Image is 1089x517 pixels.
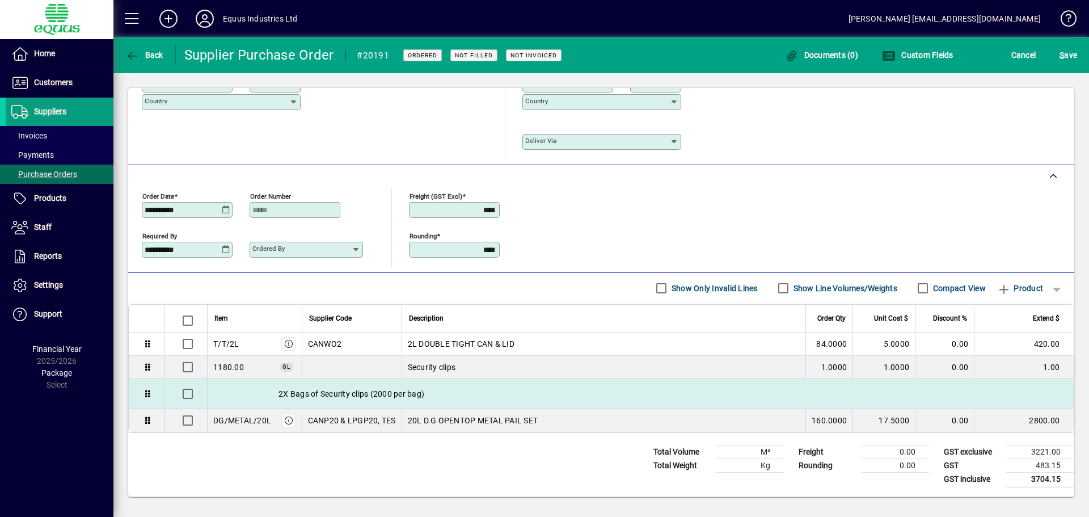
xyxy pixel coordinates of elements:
td: 483.15 [1006,459,1074,472]
div: DG/METAL/20L [213,415,271,426]
mat-label: Order number [250,192,291,200]
button: Documents (0) [782,45,861,65]
span: Description [409,312,444,325]
td: 5.0000 [852,333,915,356]
button: Back [123,45,166,65]
a: Knowledge Base [1052,2,1075,39]
span: 20L D.G OPENTOP METAL PAIL SET [408,415,538,426]
span: Discount % [933,312,967,325]
span: GL [282,364,290,370]
a: Purchase Orders [6,165,113,184]
button: Save [1057,45,1080,65]
a: Staff [6,213,113,242]
td: 1.00 [974,356,1074,379]
span: Ordered [408,52,437,59]
td: 1.0000 [852,356,915,379]
span: Products [34,194,66,203]
div: #20191 [357,47,389,65]
td: 0.00 [915,333,974,356]
button: Profile [187,9,223,29]
mat-label: Ordered by [252,245,285,253]
td: Freight [793,445,861,459]
mat-label: Country [145,97,167,105]
div: Supplier Purchase Order [184,46,334,64]
span: Payments [11,150,54,159]
span: Invoices [11,131,47,140]
td: 420.00 [974,333,1074,356]
div: 2X Bags of Security clips (2000 per bag) [208,379,1074,409]
td: 0.00 [915,356,974,379]
span: Cancel [1011,46,1036,64]
td: Total Volume [648,445,716,459]
a: Settings [6,271,113,300]
mat-label: Freight (GST excl) [410,192,462,200]
span: Home [34,49,55,58]
span: Extend $ [1033,312,1060,325]
span: Settings [34,280,63,289]
mat-label: Country [525,97,548,105]
mat-label: Deliver via [525,137,556,145]
span: Back [125,51,163,60]
td: 0.00 [861,445,929,459]
td: GST exclusive [938,445,1006,459]
span: Purchase Orders [11,170,77,179]
span: Product [997,279,1043,297]
span: Reports [34,251,62,260]
td: 0.00 [861,459,929,472]
span: Order Qty [817,312,846,325]
span: Security clips [408,362,456,373]
span: Documents (0) [784,51,858,60]
span: Unit Cost $ [874,312,908,325]
app-page-header-button: Back [113,45,176,65]
a: Products [6,184,113,213]
a: Home [6,40,113,68]
td: Total Weight [648,459,716,472]
td: CANP20 & LPGP20, TES [302,409,402,432]
span: Not Filled [455,52,493,59]
a: Reports [6,242,113,271]
span: Item [214,312,228,325]
span: ave [1060,46,1077,64]
button: Product [991,278,1049,299]
td: 160.0000 [805,409,852,432]
label: Compact View [931,283,986,294]
label: Show Line Volumes/Weights [791,283,897,294]
span: Financial Year [32,344,82,354]
td: 17.5000 [852,409,915,432]
a: Customers [6,69,113,97]
td: 84.0000 [805,333,852,356]
span: Staff [34,222,52,232]
td: 3704.15 [1006,472,1074,486]
span: Customers [34,78,73,87]
a: Support [6,300,113,329]
span: Suppliers [34,107,66,116]
td: Rounding [793,459,861,472]
td: Kg [716,459,784,472]
td: 0.00 [915,409,974,432]
a: Invoices [6,126,113,145]
td: 2800.00 [974,409,1074,432]
span: Support [34,309,62,318]
button: Cancel [1008,45,1039,65]
span: S [1060,51,1064,60]
a: Payments [6,145,113,165]
span: Not Invoiced [510,52,557,59]
td: CANWO2 [302,333,402,356]
div: [PERSON_NAME] [EMAIL_ADDRESS][DOMAIN_NAME] [849,10,1041,28]
td: GST [938,459,1006,472]
span: 2L DOUBLE TIGHT CAN & LID [408,338,514,350]
div: Equus Industries Ltd [223,10,298,28]
td: GST inclusive [938,472,1006,486]
label: Show Only Invalid Lines [669,283,758,294]
span: Packaging Materials [213,362,244,373]
mat-label: Rounding [410,232,437,239]
td: M³ [716,445,784,459]
td: 1.0000 [805,356,852,379]
span: Package [41,368,72,377]
mat-label: Required by [142,232,177,239]
mat-label: Order date [142,192,174,200]
button: Custom Fields [879,45,956,65]
div: T/T/2L [213,338,239,350]
td: 3221.00 [1006,445,1074,459]
span: Custom Fields [882,51,953,60]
